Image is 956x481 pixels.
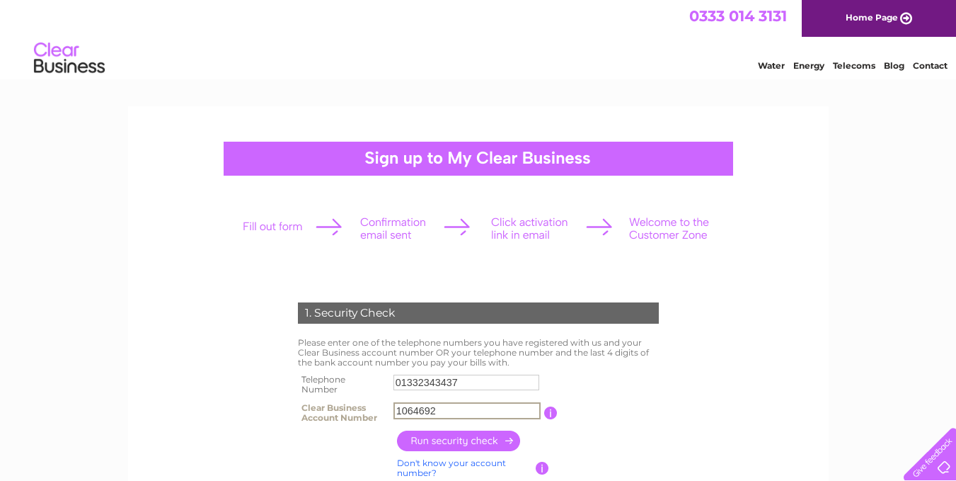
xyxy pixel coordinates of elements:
[758,60,785,71] a: Water
[144,8,813,69] div: Clear Business is a trading name of Verastar Limited (registered in [GEOGRAPHIC_DATA] No. 3667643...
[294,370,390,399] th: Telephone Number
[833,60,875,71] a: Telecoms
[298,302,659,324] div: 1. Security Check
[689,7,787,25] a: 0333 014 3131
[793,60,824,71] a: Energy
[913,60,948,71] a: Contact
[544,407,558,419] input: Information
[536,462,549,475] input: Information
[397,458,506,478] a: Don't know your account number?
[294,334,662,370] td: Please enter one of the telephone numbers you have registered with us and your Clear Business acc...
[294,399,390,427] th: Clear Business Account Number
[884,60,904,71] a: Blog
[33,37,105,80] img: logo.png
